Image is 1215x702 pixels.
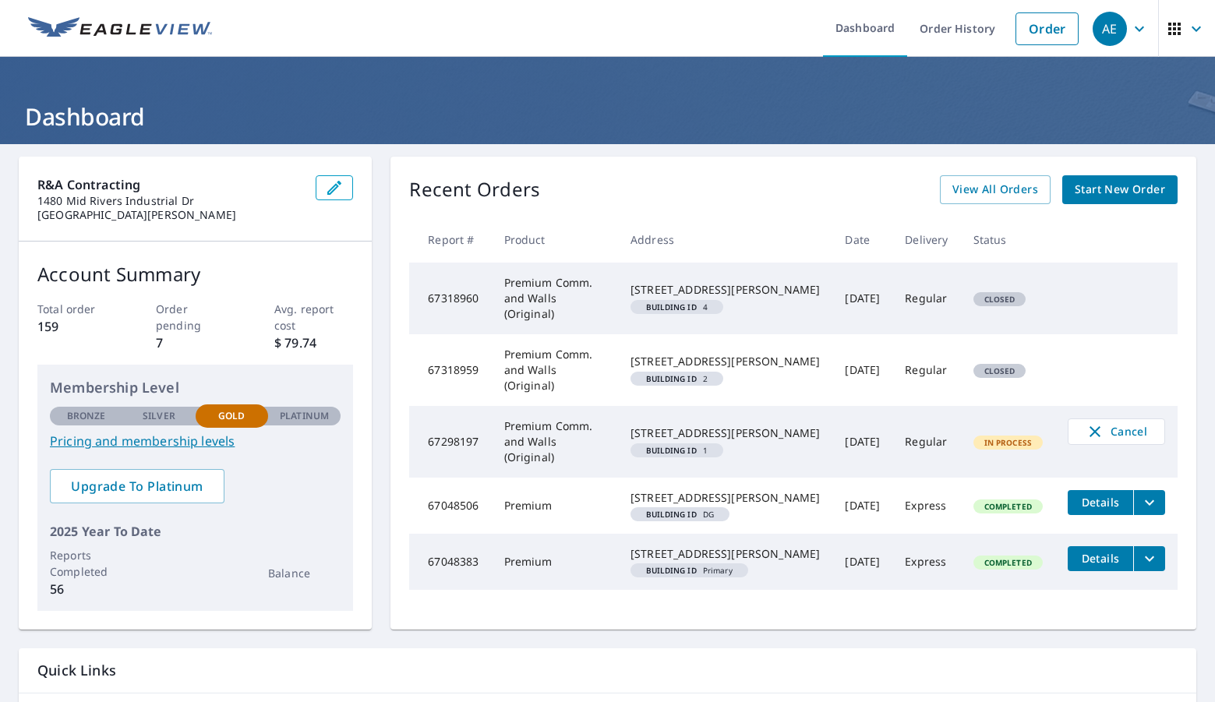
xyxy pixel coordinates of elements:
td: Premium [492,534,619,590]
td: Regular [892,334,960,406]
p: Quick Links [37,661,1178,680]
td: [DATE] [832,334,892,406]
span: Start New Order [1075,180,1165,199]
th: Product [492,217,619,263]
span: Closed [975,365,1025,376]
td: Premium Comm. and Walls (Original) [492,406,619,478]
p: Order pending [156,301,235,333]
th: Date [832,217,892,263]
td: [DATE] [832,478,892,534]
p: [GEOGRAPHIC_DATA][PERSON_NAME] [37,208,303,222]
div: [STREET_ADDRESS][PERSON_NAME] [630,354,820,369]
div: [STREET_ADDRESS][PERSON_NAME] [630,490,820,506]
div: AE [1093,12,1127,46]
p: R&A Contracting [37,175,303,194]
td: Premium [492,478,619,534]
td: 67048383 [409,534,491,590]
p: Recent Orders [409,175,540,204]
p: 1480 Mid Rivers Industrial Dr [37,194,303,208]
td: 67298197 [409,406,491,478]
td: 67318959 [409,334,491,406]
button: filesDropdownBtn-67048383 [1133,546,1165,571]
p: Silver [143,409,175,423]
em: Building ID [646,303,697,311]
th: Status [961,217,1056,263]
td: Premium Comm. and Walls (Original) [492,334,619,406]
span: Completed [975,557,1041,568]
span: In Process [975,437,1042,448]
a: Order [1015,12,1079,45]
div: [STREET_ADDRESS][PERSON_NAME] [630,546,820,562]
em: Building ID [646,566,697,574]
a: Start New Order [1062,175,1178,204]
em: Building ID [646,446,697,454]
a: View All Orders [940,175,1051,204]
td: Express [892,534,960,590]
td: Premium Comm. and Walls (Original) [492,263,619,334]
span: Upgrade To Platinum [62,478,212,495]
span: Closed [975,294,1025,305]
em: Building ID [646,510,697,518]
span: Details [1077,551,1124,566]
td: Regular [892,406,960,478]
td: [DATE] [832,534,892,590]
span: Cancel [1084,422,1149,441]
p: 2025 Year To Date [50,522,341,541]
td: Regular [892,263,960,334]
em: Building ID [646,375,697,383]
p: Membership Level [50,377,341,398]
td: 67318960 [409,263,491,334]
h1: Dashboard [19,101,1196,132]
p: Gold [218,409,245,423]
th: Report # [409,217,491,263]
p: 7 [156,333,235,352]
p: Reports Completed [50,547,122,580]
span: 1 [637,446,717,454]
p: Balance [268,565,341,581]
td: Express [892,478,960,534]
span: View All Orders [952,180,1038,199]
div: [STREET_ADDRESS][PERSON_NAME] [630,282,820,298]
th: Delivery [892,217,960,263]
a: Pricing and membership levels [50,432,341,450]
p: Bronze [67,409,106,423]
td: [DATE] [832,263,892,334]
p: Account Summary [37,260,353,288]
button: detailsBtn-67048506 [1068,490,1133,515]
span: 2 [637,375,717,383]
p: Total order [37,301,116,317]
th: Address [618,217,832,263]
span: Completed [975,501,1041,512]
td: 67048506 [409,478,491,534]
button: detailsBtn-67048383 [1068,546,1133,571]
p: 56 [50,580,122,598]
button: filesDropdownBtn-67048506 [1133,490,1165,515]
img: EV Logo [28,17,212,41]
p: 159 [37,317,116,336]
span: Primary [637,566,742,574]
span: Details [1077,495,1124,510]
a: Upgrade To Platinum [50,469,224,503]
td: [DATE] [832,406,892,478]
span: DG [637,510,723,518]
p: Platinum [280,409,329,423]
button: Cancel [1068,418,1165,445]
p: $ 79.74 [274,333,353,352]
p: Avg. report cost [274,301,353,333]
span: 4 [637,303,717,311]
div: [STREET_ADDRESS][PERSON_NAME] [630,425,820,441]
